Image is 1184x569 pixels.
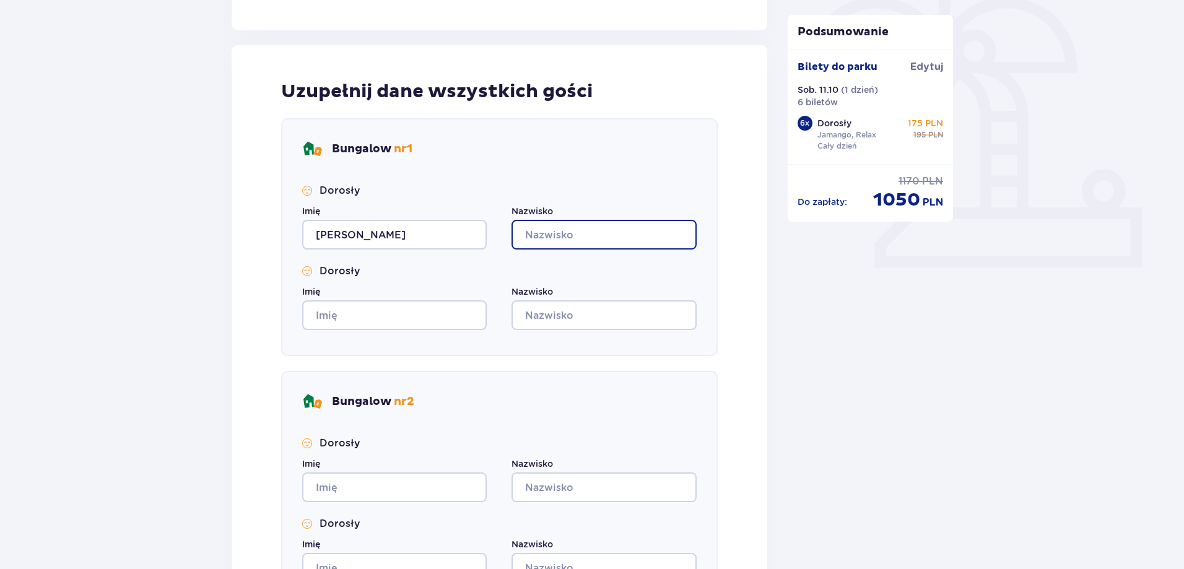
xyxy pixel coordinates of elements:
[302,285,320,298] label: Imię
[394,142,412,156] span: nr 1
[302,186,312,196] img: Smile Icon
[511,472,696,502] input: Nazwisko
[817,117,851,129] p: Dorosły
[798,84,838,96] p: Sob. 11.10
[302,538,320,550] label: Imię
[511,458,553,470] label: Nazwisko
[873,188,920,212] p: 1050
[511,300,696,330] input: Nazwisko
[302,220,487,250] input: Imię
[511,205,553,217] label: Nazwisko
[332,394,414,409] p: Bungalow
[302,300,487,330] input: Imię
[899,175,920,188] p: 1170
[511,220,696,250] input: Nazwisko
[841,84,878,96] p: ( 1 dzień )
[798,196,847,208] p: Do zapłaty :
[320,184,360,198] p: Dorosły
[332,142,412,157] p: Bungalow
[817,129,876,141] p: Jamango, Relax
[281,80,593,103] p: Uzupełnij dane wszystkich gości
[788,25,954,40] p: Podsumowanie
[798,60,877,74] p: Bilety do parku
[798,96,838,108] p: 6 biletów
[923,196,943,209] p: PLN
[320,264,360,278] p: Dorosły
[511,285,553,298] label: Nazwisko
[798,116,812,131] div: 6 x
[302,139,322,159] img: bungalows Icon
[302,519,312,529] img: Smile Icon
[302,458,320,470] label: Imię
[394,394,414,409] span: nr 2
[913,129,926,141] p: 195
[302,205,320,217] label: Imię
[302,472,487,502] input: Imię
[908,117,943,129] p: 175 PLN
[302,392,322,412] img: bungalows Icon
[320,437,360,450] p: Dorosły
[928,129,943,141] p: PLN
[922,175,943,188] p: PLN
[910,60,943,74] a: Edytuj
[817,141,856,152] p: Cały dzień
[511,538,553,550] label: Nazwisko
[320,517,360,531] p: Dorosły
[302,438,312,448] img: Smile Icon
[302,266,312,276] img: Smile Icon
